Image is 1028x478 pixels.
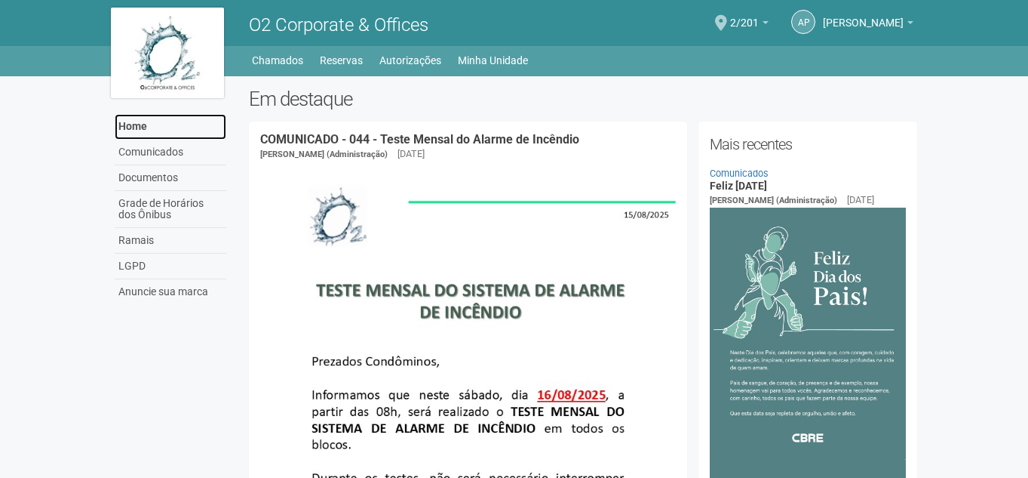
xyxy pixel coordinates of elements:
[823,19,913,31] a: [PERSON_NAME]
[397,147,425,161] div: [DATE]
[115,191,226,228] a: Grade de Horários dos Ônibus
[320,50,363,71] a: Reservas
[791,10,815,34] a: ap
[710,180,767,192] a: Feliz [DATE]
[730,19,769,31] a: 2/201
[260,150,388,159] span: [PERSON_NAME] (Administração)
[847,193,874,207] div: [DATE]
[710,168,769,179] a: Comunicados
[823,2,904,29] span: agatha pedro de souza
[252,50,303,71] a: Chamados
[115,228,226,254] a: Ramais
[710,133,907,156] h2: Mais recentes
[249,14,428,35] span: O2 Corporate & Offices
[115,279,226,304] a: Anuncie sua marca
[379,50,441,71] a: Autorizações
[115,165,226,191] a: Documentos
[260,132,579,146] a: COMUNICADO - 044 - Teste Mensal do Alarme de Incêndio
[710,196,837,205] span: [PERSON_NAME] (Administração)
[115,114,226,140] a: Home
[115,254,226,279] a: LGPD
[730,2,759,29] span: 2/201
[249,88,918,110] h2: Em destaque
[458,50,528,71] a: Minha Unidade
[111,8,224,98] img: logo.jpg
[115,140,226,165] a: Comunicados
